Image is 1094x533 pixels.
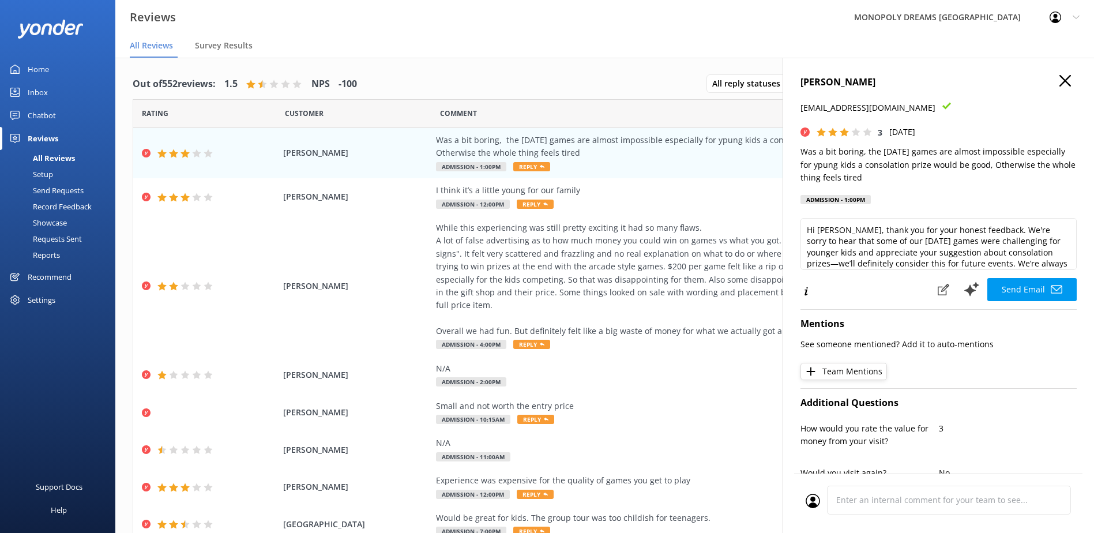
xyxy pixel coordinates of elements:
a: Showcase [7,215,115,231]
div: Requests Sent [7,231,82,247]
button: Send Email [987,278,1077,301]
h4: Out of 552 reviews: [133,77,216,92]
span: Reply [517,415,554,424]
p: See someone mentioned? Add it to auto-mentions [800,338,1077,351]
span: [PERSON_NAME] [283,190,430,203]
span: Admission - 12:00pm [436,490,510,499]
a: All Reviews [7,150,115,166]
span: Question [440,108,477,119]
span: Admission - 12:00pm [436,200,510,209]
span: Admission - 11:00am [436,452,510,461]
p: Would you visit again? [800,467,939,479]
div: Settings [28,288,55,311]
span: [PERSON_NAME] [283,369,430,381]
span: [PERSON_NAME] [283,280,430,292]
span: Reply [513,162,550,171]
span: Reply [513,340,550,349]
h4: -100 [339,77,357,92]
span: Date [285,108,324,119]
h4: NPS [311,77,330,92]
p: No [939,467,1077,479]
span: Date [142,108,168,119]
div: Send Requests [7,182,84,198]
div: Small and not worth the entry price [436,400,961,412]
div: Experience was expensive for the quality of games you get to play [436,474,961,487]
span: [PERSON_NAME] [283,444,430,456]
div: All Reviews [7,150,75,166]
div: Was a bit boring, the [DATE] games are almost impossible especially for ypung kids a consolation ... [436,134,961,160]
div: Setup [7,166,53,182]
span: All reply statuses [712,77,787,90]
div: Would be great for kids. The group tour was too childish for teenagers. [436,512,961,524]
div: Reports [7,247,60,263]
a: Send Requests [7,182,115,198]
a: Requests Sent [7,231,115,247]
span: All Reviews [130,40,173,51]
span: Admission - 10:15am [436,415,510,424]
div: Support Docs [36,475,82,498]
textarea: Hi [PERSON_NAME], thank you for your honest feedback. We're sorry to hear that some of our [DATE]... [800,218,1077,270]
div: Inbox [28,81,48,104]
span: Admission - 1:00pm [436,162,506,171]
div: N/A [436,437,961,449]
a: Record Feedback [7,198,115,215]
p: Was a bit boring, the [DATE] games are almost impossible especially for ypung kids a consolation ... [800,145,1077,184]
button: Team Mentions [800,363,887,380]
div: Showcase [7,215,67,231]
div: Home [28,58,49,81]
h4: 1.5 [224,77,238,92]
h3: Reviews [130,8,176,27]
div: Record Feedback [7,198,92,215]
span: [GEOGRAPHIC_DATA] [283,518,430,531]
span: Admission - 2:00pm [436,377,506,386]
div: N/A [436,362,961,375]
div: While this experiencing was still pretty exciting it had so many flaws. A lot of false advertisin... [436,222,961,338]
div: Recommend [28,265,72,288]
span: Reply [517,200,554,209]
span: Admission - 4:00pm [436,340,506,349]
a: Setup [7,166,115,182]
span: Reply [517,490,554,499]
h4: Mentions [800,317,1077,332]
p: 3 [939,422,1077,435]
div: Reviews [28,127,58,150]
div: Chatbot [28,104,56,127]
h4: [PERSON_NAME] [800,75,1077,90]
div: I think it’s a little young for our family [436,184,961,197]
div: Help [51,498,67,521]
a: Reports [7,247,115,263]
p: [EMAIL_ADDRESS][DOMAIN_NAME] [800,102,935,114]
span: [PERSON_NAME] [283,406,430,419]
span: 3 [878,127,882,138]
span: [PERSON_NAME] [283,147,430,159]
img: yonder-white-logo.png [17,20,84,39]
p: How would you rate the value for money from your visit? [800,422,939,448]
span: Survey Results [195,40,253,51]
div: Admission - 1:00pm [800,195,871,204]
img: user_profile.svg [806,494,820,508]
h4: Additional Questions [800,396,1077,411]
span: [PERSON_NAME] [283,481,430,493]
button: Close [1059,75,1071,88]
p: [DATE] [889,126,915,138]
